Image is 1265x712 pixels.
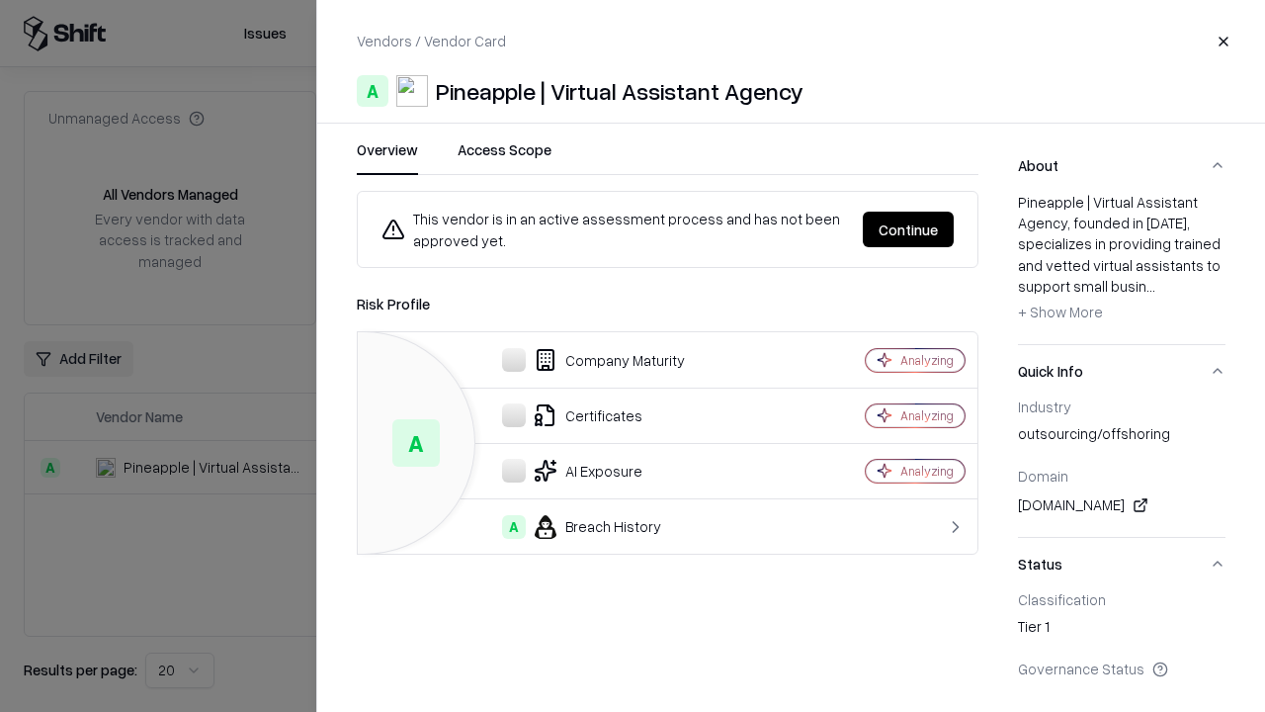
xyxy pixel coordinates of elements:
button: Continue [863,212,954,247]
div: Tier 1 [1018,616,1225,644]
div: Analyzing [900,463,954,480]
div: Breach History [374,515,797,539]
div: Classification [1018,590,1225,608]
div: Industry [1018,398,1225,415]
div: Pineapple | Virtual Assistant Agency [436,75,803,107]
div: A [392,419,440,467]
div: This vendor is in an active assessment process and has not been approved yet. [381,208,847,251]
div: [DOMAIN_NAME] [1018,493,1225,517]
div: A [502,515,526,539]
div: Certificates [374,403,797,427]
div: Risk Profile [357,292,978,315]
button: About [1018,139,1225,192]
div: About [1018,192,1225,344]
div: Analyzing [900,407,954,424]
button: + Show More [1018,297,1103,328]
button: Quick Info [1018,345,1225,398]
div: Analyzing [900,352,954,369]
button: Status [1018,538,1225,590]
span: + Show More [1018,303,1103,320]
button: Overview [357,139,418,175]
div: Governance Status [1018,660,1225,677]
div: Quick Info [1018,398,1225,537]
span: ... [1146,277,1155,295]
div: Company Maturity [374,348,797,372]
img: Pineapple | Virtual Assistant Agency [396,75,428,107]
div: AI Exposure [374,459,797,483]
div: outsourcing/offshoring [1018,423,1225,451]
div: Pineapple | Virtual Assistant Agency, founded in [DATE], specializes in providing trained and vet... [1018,192,1225,328]
p: Vendors / Vendor Card [357,31,506,51]
div: A [357,75,388,107]
button: Access Scope [458,139,551,175]
div: Domain [1018,467,1225,485]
